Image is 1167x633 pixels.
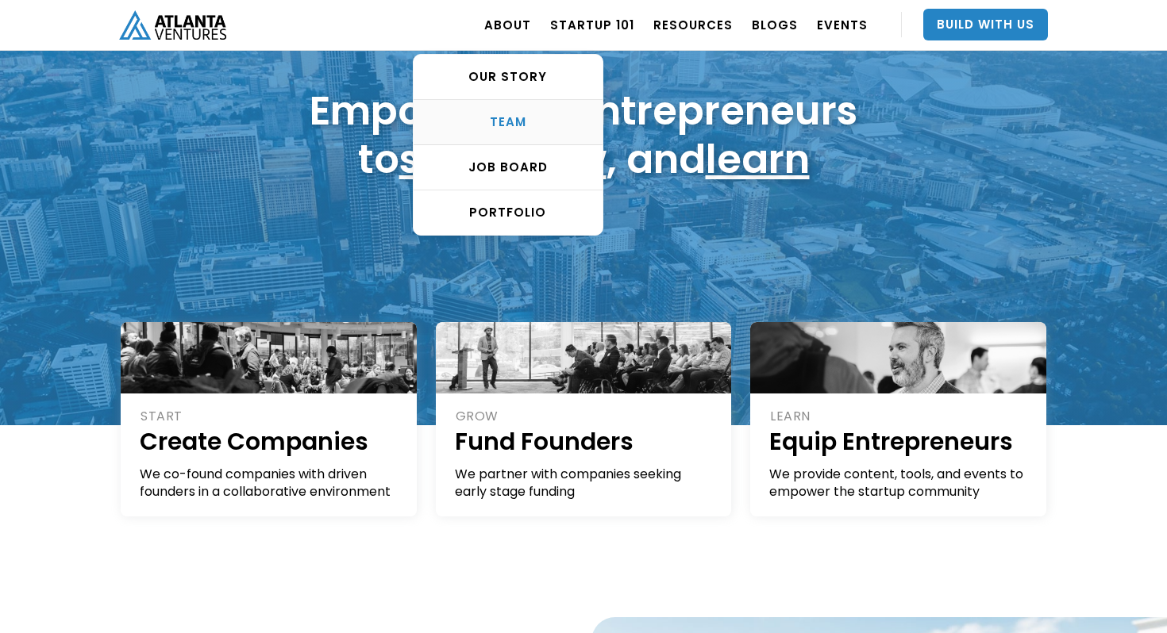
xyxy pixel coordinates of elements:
div: PORTFOLIO [414,205,603,221]
a: Build With Us [923,9,1048,40]
a: STARTCreate CompaniesWe co-found companies with driven founders in a collaborative environment [121,322,417,516]
div: We provide content, tools, and events to empower the startup community [769,466,1029,501]
div: LEARN [770,408,1029,425]
a: OUR STORY [414,55,603,100]
a: Job Board [414,145,603,190]
h1: Create Companies [140,425,399,458]
div: OUR STORY [414,69,603,85]
h1: Equip Entrepreneurs [769,425,1029,458]
a: PORTFOLIO [414,190,603,235]
h1: Empowering entrepreneurs to , , and [310,86,857,183]
a: Startup 101 [550,2,634,47]
a: ABOUT [484,2,531,47]
div: We partner with companies seeking early stage funding [455,466,714,501]
div: Job Board [414,159,603,175]
a: BLOGS [752,2,798,47]
a: start [399,131,495,187]
a: LEARNEquip EntrepreneursWe provide content, tools, and events to empower the startup community [750,322,1046,516]
div: TEAM [414,114,603,130]
div: START [141,408,399,425]
a: TEAM [414,100,603,145]
div: GROW [456,408,714,425]
a: learn [706,131,810,187]
a: EVENTS [817,2,868,47]
h1: Fund Founders [455,425,714,458]
a: RESOURCES [653,2,733,47]
div: We co-found companies with driven founders in a collaborative environment [140,466,399,501]
a: GROWFund FoundersWe partner with companies seeking early stage funding [436,322,732,516]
